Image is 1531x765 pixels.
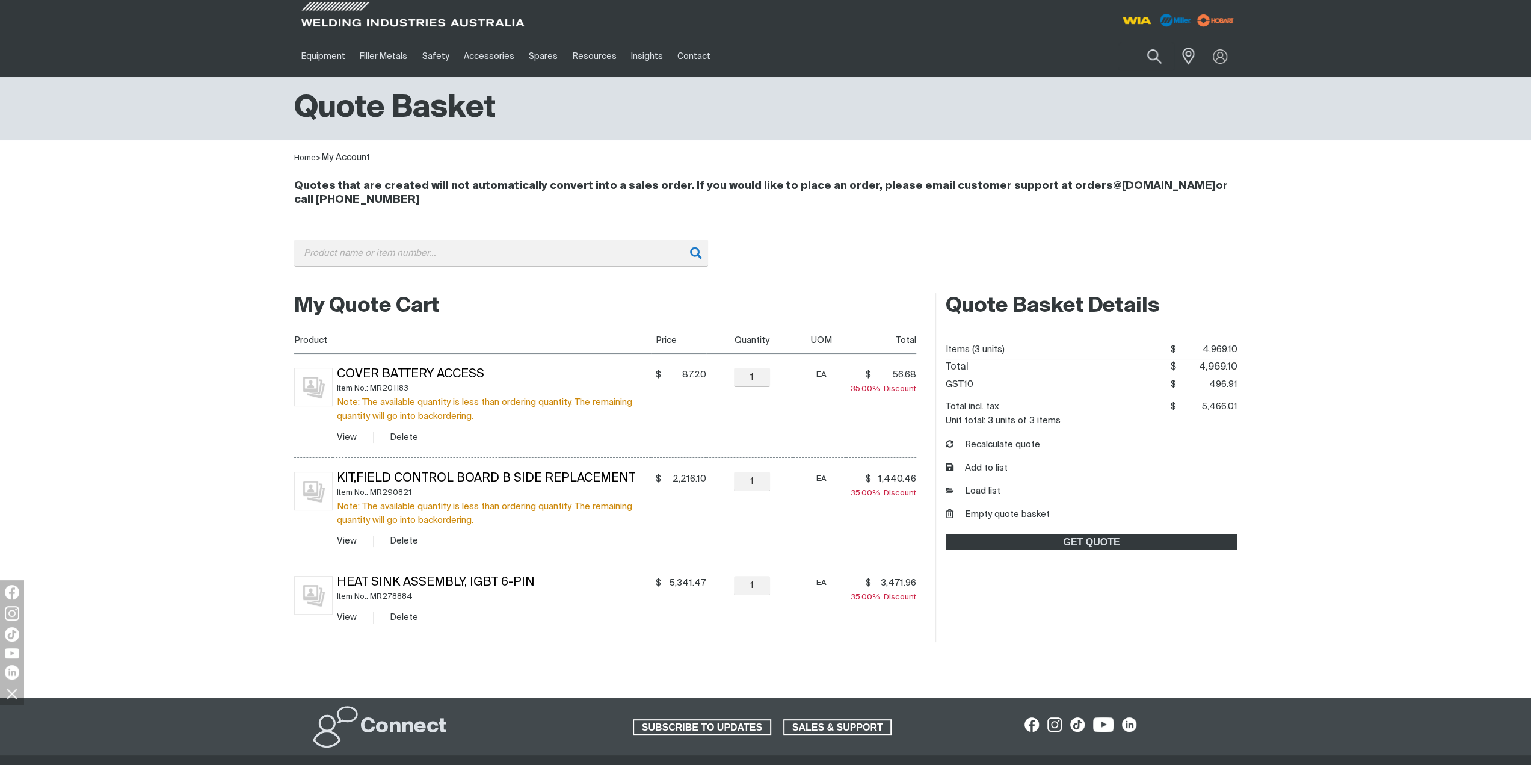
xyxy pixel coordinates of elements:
[5,627,19,642] img: TikTok
[337,368,484,380] a: Cover Battery ACcess
[294,293,917,320] h2: My Quote Cart
[1194,11,1237,29] img: miller
[865,369,870,381] span: $
[874,369,916,381] span: 56.68
[946,293,1237,320] h2: Quote Basket Details
[946,376,973,394] dt: GST10
[946,416,1061,425] dt: Unit total: 3 units of 3 items
[294,179,1237,207] h4: Quotes that are created will not automatically convert into a sales order. If you would like to p...
[457,36,522,77] a: Accessories
[294,154,316,162] a: Home
[414,36,456,77] a: Safety
[851,385,884,393] span: 35.00%
[353,36,414,77] a: Filler Metals
[316,154,321,162] span: >
[946,485,1000,498] a: Load list
[294,240,1237,285] div: Product or group for quick order
[294,576,333,615] img: No image for this product
[798,368,846,382] div: EA
[1118,42,1174,70] input: Product name or item number...
[874,473,916,485] span: 1,440.46
[947,534,1236,550] span: GET QUOTE
[946,534,1237,550] a: GET QUOTE
[874,577,916,589] span: 3,471.96
[337,433,357,442] a: View Cover Battery ACcess
[294,368,333,406] img: No image for this product
[390,430,418,444] button: Delete Cover Battery ACcess
[670,36,718,77] a: Contact
[565,36,623,77] a: Resources
[655,577,661,589] span: $
[390,534,418,548] button: Delete Kit,Field Control Board B Side Replacement
[360,714,447,740] h2: Connect
[851,489,884,497] span: 35.00%
[2,683,22,704] img: hide socials
[783,719,892,735] a: SALES & SUPPORT
[5,606,19,621] img: Instagram
[294,36,353,77] a: Equipment
[337,472,635,485] a: Kit,Field Control Board B Side Replacement
[522,36,565,77] a: Spares
[946,438,1040,452] button: Recalculate quote
[337,395,651,423] div: Note: The available quantity is less than ordering quantity. The remaining quantity will go into ...
[5,665,19,680] img: LinkedIn
[946,508,1050,522] button: Empty quote basket
[294,240,708,267] input: Product name or item number...
[1176,376,1237,394] span: 496.91
[846,327,917,354] th: Total
[1134,42,1175,70] button: Search products
[1176,359,1237,376] span: 4,969.10
[624,36,670,77] a: Insights
[851,593,884,601] span: 35.00%
[337,590,651,604] div: Item No.: MR278884
[337,382,651,395] div: Item No.: MR201183
[851,489,916,497] span: Discount
[865,577,870,589] span: $
[5,648,19,658] img: YouTube
[294,89,496,128] h1: Quote Basket
[664,473,706,485] span: 2,216.10
[337,577,535,589] a: Heat Sink Assembly, IGBT 6-Pin
[706,327,793,354] th: Quantity
[1176,341,1237,359] span: 4,969.10
[337,536,357,545] a: View Kit,Field Control Board B Side Replacement
[1171,345,1176,354] span: $
[784,719,891,735] span: SALES & SUPPORT
[946,398,999,416] dt: Total incl. tax
[337,613,357,622] a: View Heat Sink Assembly, IGBT 6-Pin
[633,719,771,735] a: SUBSCRIBE TO UPDATES
[321,153,370,162] a: My Account
[946,341,1005,359] dt: Items (3 units)
[946,359,969,376] dt: Total
[1170,362,1176,372] span: $
[664,577,706,589] span: 5,341.47
[294,472,333,510] img: No image for this product
[337,486,651,500] div: Item No.: MR290821
[1171,380,1176,389] span: $
[294,327,651,354] th: Product
[946,462,1008,475] button: Add to list
[793,327,846,354] th: UOM
[655,369,661,381] span: $
[651,327,706,354] th: Price
[798,472,846,486] div: EA
[390,610,418,624] button: Delete Heat Sink Assembly, IGBT 6-Pin
[294,36,1002,77] nav: Main
[1113,181,1216,191] a: @[DOMAIN_NAME]
[798,576,846,590] div: EA
[655,473,661,485] span: $
[851,385,916,393] span: Discount
[1171,402,1176,411] span: $
[1176,398,1237,416] span: 5,466.01
[865,473,870,485] span: $
[337,500,651,527] div: Note: The available quantity is less than ordering quantity. The remaining quantity will go into ...
[5,585,19,599] img: Facebook
[851,593,916,601] span: Discount
[634,719,770,735] span: SUBSCRIBE TO UPDATES
[664,369,706,381] span: 87.20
